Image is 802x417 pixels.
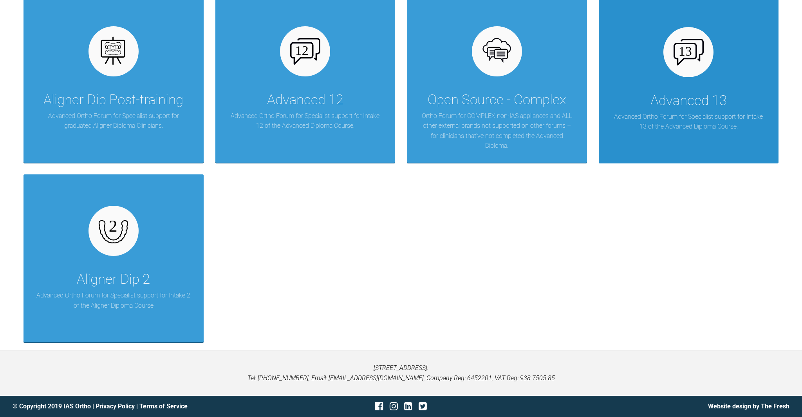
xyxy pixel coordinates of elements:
p: Ortho Forum for COMPLEX non-IAS appliances and ALL other external brands not supported on other f... [419,111,575,151]
img: advanced-13.47c9b60d.svg [674,39,704,65]
p: Advanced Ortho Forum for Specialist support for Intake 13 of the Advanced Diploma Course. [611,112,767,132]
a: Website design by The Fresh [708,402,789,410]
img: aligner-diploma.90870aee.svg [98,36,128,66]
p: Advanced Ortho Forum for Specialist support for Intake 2 of the Aligner Diploma Course [35,290,192,310]
div: Aligner Dip Post-training [43,89,183,111]
div: © Copyright 2019 IAS Ortho | | [13,401,271,412]
div: Advanced 13 [650,90,727,112]
a: Aligner Dip 2Advanced Ortho Forum for Specialist support for Intake 2 of the Aligner Diploma Course [23,174,204,342]
img: advanced-12.503f70cd.svg [290,38,320,65]
p: Advanced Ortho Forum for Specialist support for Intake 12 of the Advanced Diploma Course. [227,111,384,131]
a: Terms of Service [139,402,188,410]
div: Advanced 12 [267,89,343,111]
img: opensource.6e495855.svg [482,36,512,66]
div: Aligner Dip 2 [77,268,150,290]
p: Advanced Ortho Forum for Specialist support for graduated Aligner Diploma Clinicians. [35,111,192,131]
a: Privacy Policy [96,402,135,410]
div: Open Source - Complex [428,89,566,111]
img: aligner-diploma-2.b6fe054d.svg [98,216,128,246]
p: [STREET_ADDRESS]. Tel: [PHONE_NUMBER], Email: [EMAIL_ADDRESS][DOMAIN_NAME], Company Reg: 6452201,... [13,363,789,383]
